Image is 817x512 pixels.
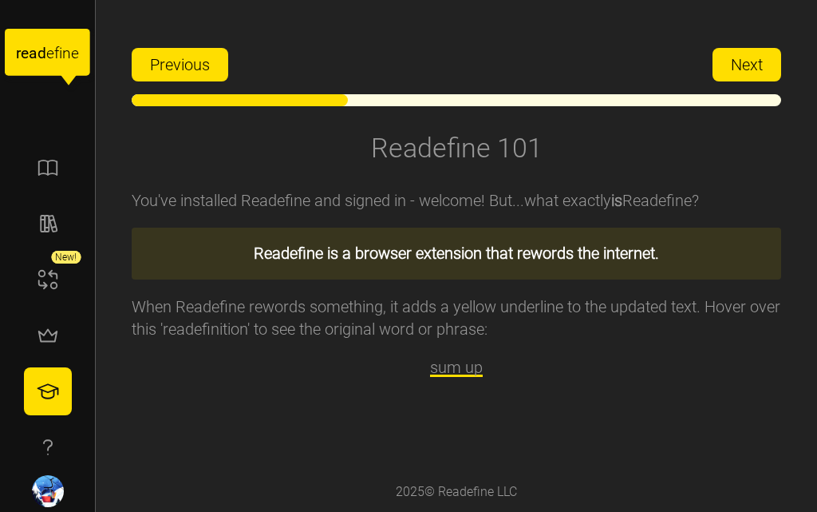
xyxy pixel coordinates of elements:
tspan: r [16,44,22,62]
b: is [611,191,622,210]
a: readefine [5,13,90,100]
img: Daniel [32,475,64,507]
tspan: a [29,44,37,62]
tspan: e [21,44,29,62]
p: Readefine is a browser extension that rewords the internet. [145,241,768,266]
h1: Readefine 101 [371,130,543,165]
div: 2025 © Readefine LLC [388,474,525,510]
button: Next [712,48,781,81]
span: Next [731,49,763,81]
span: Previous [150,49,210,81]
tspan: d [37,44,46,62]
tspan: n [63,44,72,62]
div: New! [51,251,81,264]
tspan: e [71,44,79,62]
span: sum up [430,358,483,377]
button: Previous [132,48,228,81]
tspan: f [54,44,60,62]
tspan: i [59,44,62,62]
tspan: e [46,44,54,62]
p: When Readefine rewords something, it adds a yellow underline to the updated text. Hover over this... [132,296,781,340]
p: You've installed Readefine and signed in - welcome! But...what exactly Readefine? [132,189,781,212]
